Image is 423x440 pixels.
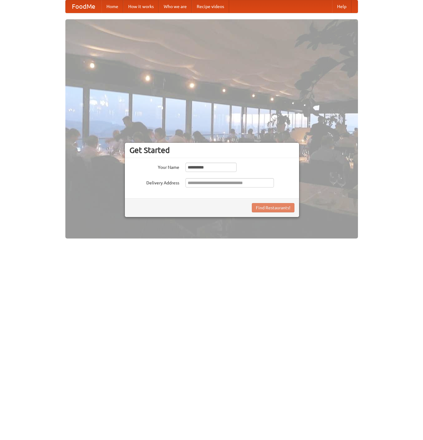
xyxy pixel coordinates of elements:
[332,0,351,13] a: Help
[192,0,229,13] a: Recipe videos
[252,203,294,212] button: Find Restaurants!
[159,0,192,13] a: Who we are
[129,146,294,155] h3: Get Started
[129,178,179,186] label: Delivery Address
[129,163,179,170] label: Your Name
[66,0,101,13] a: FoodMe
[123,0,159,13] a: How it works
[101,0,123,13] a: Home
